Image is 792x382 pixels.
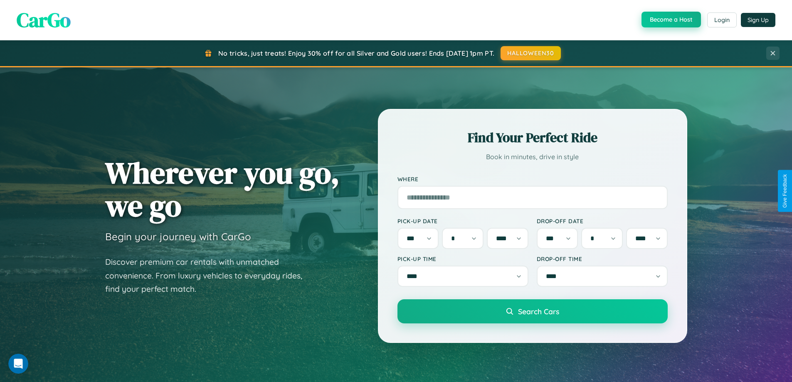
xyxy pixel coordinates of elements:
label: Pick-up Date [397,217,528,224]
label: Pick-up Time [397,255,528,262]
button: Login [707,12,737,27]
h2: Find Your Perfect Ride [397,128,668,147]
div: Give Feedback [782,174,788,208]
button: Become a Host [641,12,701,27]
button: Sign Up [741,13,775,27]
h3: Begin your journey with CarGo [105,230,251,243]
p: Book in minutes, drive in style [397,151,668,163]
iframe: Intercom live chat [8,354,28,374]
label: Where [397,175,668,182]
p: Discover premium car rentals with unmatched convenience. From luxury vehicles to everyday rides, ... [105,255,313,296]
button: Search Cars [397,299,668,323]
label: Drop-off Date [537,217,668,224]
span: No tricks, just treats! Enjoy 30% off for all Silver and Gold users! Ends [DATE] 1pm PT. [218,49,494,57]
button: HALLOWEEN30 [501,46,561,60]
span: CarGo [17,6,71,34]
h1: Wherever you go, we go [105,156,340,222]
label: Drop-off Time [537,255,668,262]
span: Search Cars [518,307,559,316]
